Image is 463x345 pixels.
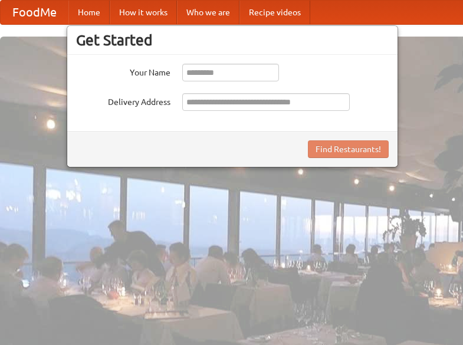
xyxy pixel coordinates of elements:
[76,93,170,108] label: Delivery Address
[1,1,68,24] a: FoodMe
[68,1,110,24] a: Home
[308,140,389,158] button: Find Restaurants!
[110,1,177,24] a: How it works
[76,31,389,49] h3: Get Started
[177,1,239,24] a: Who we are
[76,64,170,78] label: Your Name
[239,1,310,24] a: Recipe videos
